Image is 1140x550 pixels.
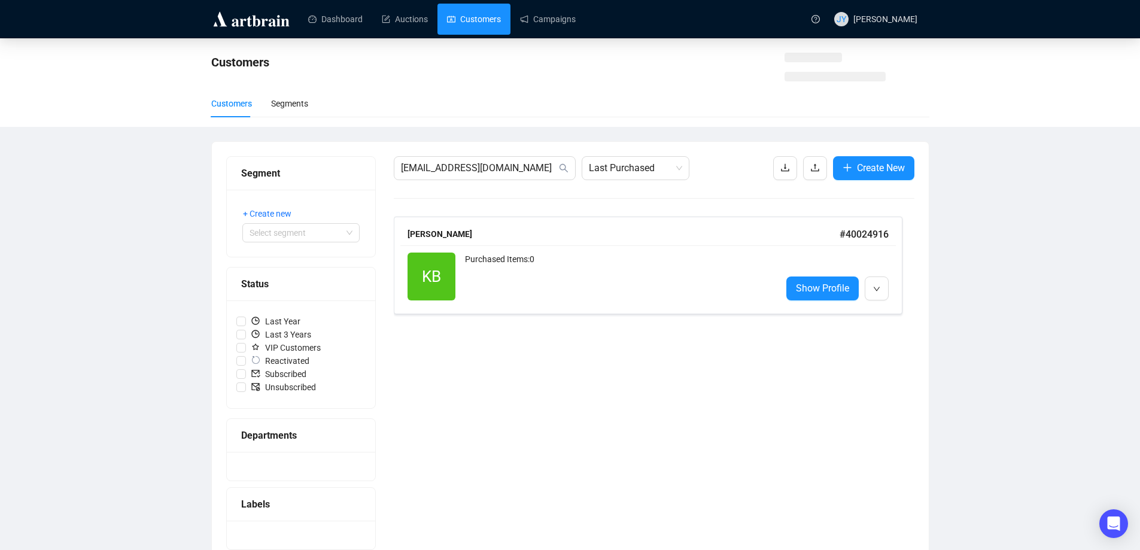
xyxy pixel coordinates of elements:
a: Dashboard [308,4,363,35]
div: Segment [241,166,361,181]
span: Last Purchased [589,157,682,180]
div: Labels [241,497,361,512]
input: Search Customer... [401,161,557,175]
span: [PERSON_NAME] [853,14,917,24]
span: Reactivated [246,354,314,367]
div: Status [241,276,361,291]
span: down [873,285,880,293]
span: JY [837,13,846,26]
div: Open Intercom Messenger [1099,509,1128,538]
img: logo [211,10,291,29]
button: Create New [833,156,914,180]
span: Unsubscribed [246,381,321,394]
a: [PERSON_NAME]#40024916KBPurchased Items:0Show Profile [394,217,914,314]
a: Customers [447,4,501,35]
span: upload [810,163,820,172]
span: VIP Customers [246,341,326,354]
span: Create New [857,160,905,175]
span: download [780,163,790,172]
span: question-circle [811,15,820,23]
button: + Create new [242,204,301,223]
span: Last 3 Years [246,328,316,341]
div: Customers [211,97,252,110]
span: search [559,163,569,173]
span: Subscribed [246,367,311,381]
div: Segments [271,97,308,110]
span: Customers [211,55,269,69]
a: Campaigns [520,4,576,35]
span: # 40024916 [840,229,889,240]
span: Last Year [246,315,305,328]
a: Auctions [382,4,428,35]
div: Purchased Items: 0 [465,253,772,300]
div: Departments [241,428,361,443]
div: [PERSON_NAME] [408,227,840,241]
a: Show Profile [786,276,859,300]
span: Show Profile [796,281,849,296]
span: KB [422,265,441,289]
span: + Create new [243,207,291,220]
span: plus [843,163,852,172]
